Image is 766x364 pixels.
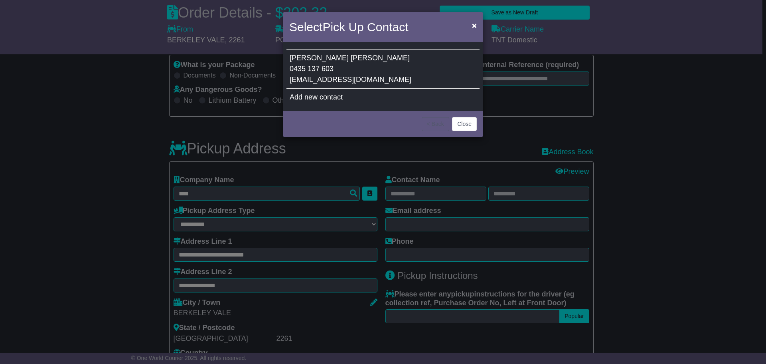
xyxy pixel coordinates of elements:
[452,117,477,131] button: Close
[422,117,449,131] button: < Back
[367,20,408,34] span: Contact
[290,54,349,62] span: [PERSON_NAME]
[290,65,334,73] span: 0435 137 603
[468,17,481,34] button: Close
[290,76,411,84] span: [EMAIL_ADDRESS][DOMAIN_NAME]
[289,18,408,36] h4: Select
[290,93,343,101] span: Add new contact
[472,21,477,30] span: ×
[322,20,363,34] span: Pick Up
[351,54,410,62] span: [PERSON_NAME]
